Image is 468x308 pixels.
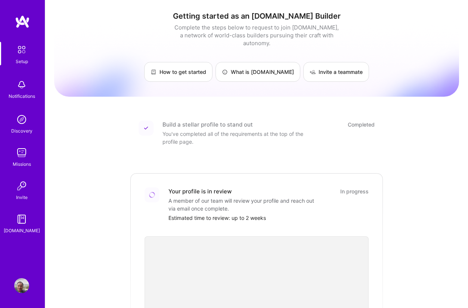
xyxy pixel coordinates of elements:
div: You've completed all of the requirements at the top of the profile page. [162,130,312,146]
div: Completed [348,121,375,128]
img: guide book [14,212,29,227]
div: Notifications [9,92,35,100]
img: Invite a teammate [310,69,316,75]
a: How to get started [144,62,213,82]
div: [DOMAIN_NAME] [4,227,40,234]
img: User Avatar [14,278,29,293]
img: What is A.Team [222,69,228,75]
a: User Avatar [12,278,31,293]
img: Loading [149,192,155,198]
img: bell [14,77,29,92]
div: Discovery [11,127,32,135]
a: Invite a teammate [303,62,369,82]
img: discovery [14,112,29,127]
img: Completed [144,126,148,130]
img: setup [14,42,30,57]
img: Invite [14,178,29,193]
div: Invite [16,193,28,201]
div: Complete the steps below to request to join [DOMAIN_NAME], a network of world-class builders purs... [173,24,341,47]
div: Setup [16,57,28,65]
div: In progress [340,187,369,195]
div: Missions [13,160,31,168]
div: Build a stellar profile to stand out [162,121,253,128]
div: Estimated time to review: up to 2 weeks [168,214,369,222]
div: A member of our team will review your profile and reach out via email once complete. [168,197,318,212]
div: Your profile is in review [168,187,232,195]
img: teamwork [14,145,29,160]
img: How to get started [151,69,156,75]
h1: Getting started as an [DOMAIN_NAME] Builder [54,12,459,21]
img: logo [15,15,30,28]
a: What is [DOMAIN_NAME] [216,62,300,82]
